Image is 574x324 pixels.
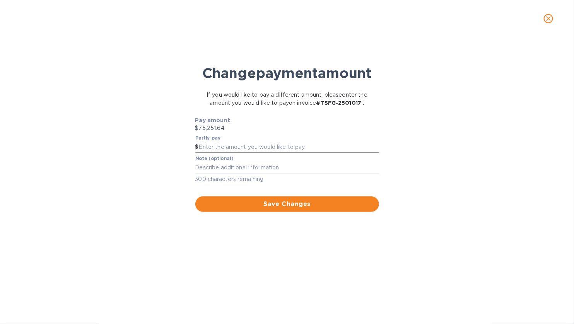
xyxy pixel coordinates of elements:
b: Pay amount [195,117,231,123]
button: close [539,9,558,28]
span: Save Changes [202,200,373,209]
b: # TSFG-2501017 [316,100,362,106]
p: 300 characters remaining [195,175,379,184]
p: If you would like to pay a different amount, please enter the amount you would like to pay on inv... [199,91,374,107]
b: Change payment amount [202,65,372,82]
button: Save Changes [195,196,379,212]
label: Note (optional) [195,157,233,161]
div: $ [195,142,199,153]
label: Partly pay [195,136,221,140]
p: $75,251.64 [195,124,379,132]
input: Enter the amount you would like to pay [199,142,379,153]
